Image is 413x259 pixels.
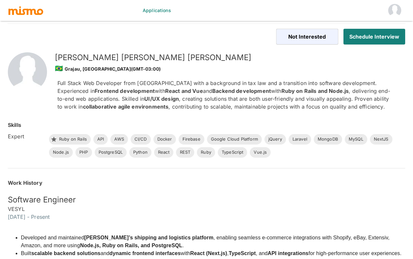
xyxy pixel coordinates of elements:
strong: Backend development [212,88,271,94]
strong: Ruby on Rails and Node.js [281,88,349,94]
span: Laravel [289,136,311,143]
h6: Expert [8,132,44,140]
span: 🇧🇷 [55,64,63,72]
span: Docker [153,136,176,143]
span: Google Cloud Platform [207,136,262,143]
span: MySQL [345,136,367,143]
span: jQuery [264,136,286,143]
h5: [PERSON_NAME] [PERSON_NAME] [PERSON_NAME] [55,52,395,63]
span: CI/CD [131,136,151,143]
span: Node.js [49,149,73,156]
div: Grajau, [GEOGRAPHIC_DATA] (GMT-03:00) [55,63,395,74]
span: AWS [110,136,128,143]
strong: UI/UX design [144,95,179,102]
button: Schedule Interview [343,29,405,44]
span: REST [176,149,195,156]
li: Developed and maintained , enabling seamless e-commerce integrations with Shopify, eBay, Extensiv... [21,234,405,250]
strong: [PERSON_NAME]’s shipping and logistics platform [84,235,214,240]
li: Built and with , , and for high-performance user experiences. [21,250,405,257]
strong: React and Vue [165,88,203,94]
span: PostgreSQL [95,149,127,156]
strong: dynamic frontend interfaces [109,250,181,256]
h6: [DATE] - Present [8,213,405,221]
h6: Work History [8,179,405,187]
strong: TypeScript [229,250,256,256]
strong: React (Next.js) [190,250,227,256]
button: Not Interested [276,29,338,44]
p: Full Stack Web Developer from [GEOGRAPHIC_DATA] with a background in tax law and a transition int... [57,79,395,111]
img: HM wayfinder [388,4,401,17]
img: 2Q== [8,52,47,92]
h6: Skills [8,121,21,129]
strong: Node.js, Ruby on Rails, and PostgreSQL [80,243,182,248]
span: TypeScript [218,149,247,156]
span: Python [129,149,151,156]
span: PHP [75,149,92,156]
span: API [93,136,108,143]
span: Vue.js [250,149,271,156]
img: logo [8,6,44,15]
span: MongoDB [314,136,342,143]
strong: scalable backend solutions [31,250,101,256]
span: Ruby on Rails [55,136,91,143]
span: React [154,149,173,156]
span: Firebase [179,136,204,143]
strong: collaborative agile environments [83,103,169,110]
h5: Software Engineer [8,195,405,205]
span: NextJS [370,136,392,143]
h6: VESYL [8,205,405,213]
strong: Frontend development [95,88,155,94]
strong: API integrations [268,250,309,256]
span: Ruby [197,149,215,156]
